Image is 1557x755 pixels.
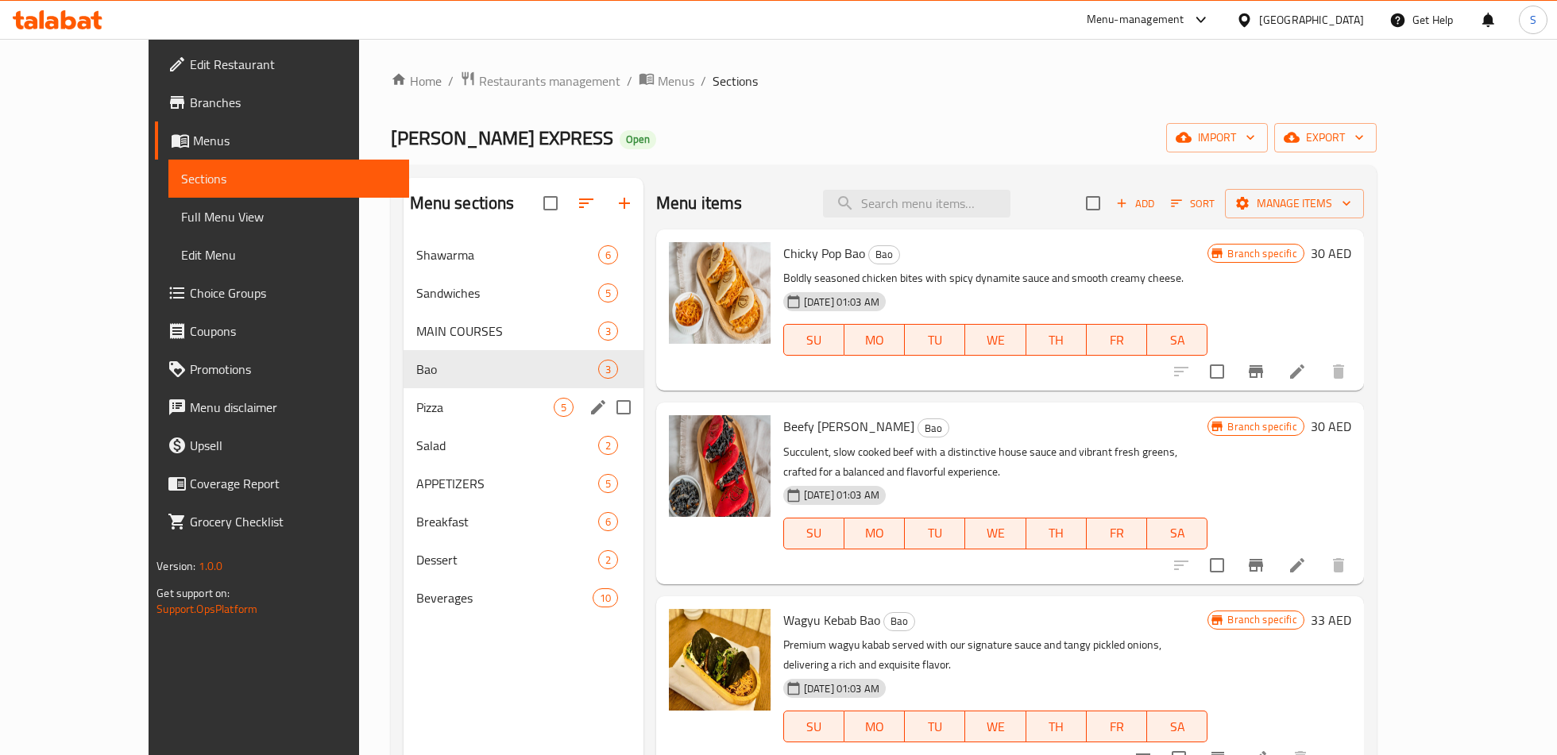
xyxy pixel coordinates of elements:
[851,329,898,352] span: MO
[1093,522,1141,545] span: FR
[391,120,613,156] span: [PERSON_NAME] EXPRESS
[844,711,905,742] button: MO
[1319,546,1358,584] button: delete
[656,191,743,215] h2: Menu items
[620,133,656,146] span: Open
[713,71,758,91] span: Sections
[1087,10,1184,29] div: Menu-management
[190,55,396,74] span: Edit Restaurant
[586,395,610,419] button: edit
[156,556,195,576] span: Version:
[972,329,1019,352] span: WE
[404,350,643,388] div: Bao3
[599,248,617,263] span: 6
[156,583,230,603] span: Get support on:
[1274,123,1377,152] button: export
[972,522,1019,545] span: WE
[534,187,567,220] span: Select all sections
[790,522,838,545] span: SU
[1147,711,1207,742] button: SA
[416,360,598,379] span: Bao
[416,283,598,302] div: Sandwiches
[181,169,396,188] span: Sections
[1026,324,1087,356] button: TH
[783,324,844,356] button: SU
[783,518,844,549] button: SU
[404,541,643,579] div: Dessert2
[1221,419,1303,434] span: Branch specific
[598,322,618,341] div: items
[1319,352,1358,391] button: delete
[416,322,598,341] span: MAIN COURSES
[905,324,965,356] button: TU
[884,612,914,630] span: Bao
[599,324,617,339] span: 3
[1237,352,1275,391] button: Branch-specific-item
[416,588,593,607] span: Beverages
[448,71,454,91] li: /
[416,398,554,417] div: Pizza
[911,522,959,545] span: TU
[798,681,886,696] span: [DATE] 01:03 AM
[416,474,598,493] span: APPETIZERS
[598,360,618,379] div: items
[404,229,643,623] nav: Menu sections
[1033,522,1080,545] span: TH
[1200,549,1234,582] span: Select to update
[593,588,618,607] div: items
[798,487,886,503] span: [DATE] 01:03 AM
[190,283,396,302] span: Choice Groups
[905,711,965,742] button: TU
[599,362,617,377] span: 3
[598,550,618,569] div: items
[598,474,618,493] div: items
[658,71,694,91] span: Menus
[911,715,959,738] span: TU
[1530,11,1536,29] span: S
[416,245,598,264] span: Shawarma
[155,388,408,426] a: Menu disclaimer
[869,245,899,264] span: Bao
[416,436,598,455] span: Salad
[599,514,617,530] span: 6
[1147,518,1207,549] button: SA
[1093,329,1141,352] span: FR
[911,329,959,352] span: TU
[598,436,618,455] div: items
[1033,329,1080,352] span: TH
[1114,195,1157,213] span: Add
[868,245,900,264] div: Bao
[190,398,396,417] span: Menu disclaimer
[190,322,396,341] span: Coupons
[155,426,408,464] a: Upsell
[598,512,618,531] div: items
[620,130,656,149] div: Open
[798,295,886,310] span: [DATE] 01:03 AM
[155,464,408,503] a: Coverage Report
[155,121,408,160] a: Menus
[1087,324,1147,356] button: FR
[783,241,865,265] span: Chicky Pop Bao
[416,550,598,569] span: Dessert
[669,415,771,517] img: Beefy Bliss Bao
[1026,518,1087,549] button: TH
[479,71,620,91] span: Restaurants management
[1093,715,1141,738] span: FR
[1311,609,1351,631] h6: 33 AED
[1167,191,1219,216] button: Sort
[190,512,396,531] span: Grocery Checklist
[391,71,442,91] a: Home
[404,464,643,503] div: APPETIZERS5
[1153,329,1201,352] span: SA
[1147,324,1207,356] button: SA
[1033,715,1080,738] span: TH
[1110,191,1161,216] button: Add
[1166,123,1268,152] button: import
[823,190,1010,218] input: search
[155,45,408,83] a: Edit Restaurant
[168,236,408,274] a: Edit Menu
[1221,246,1303,261] span: Branch specific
